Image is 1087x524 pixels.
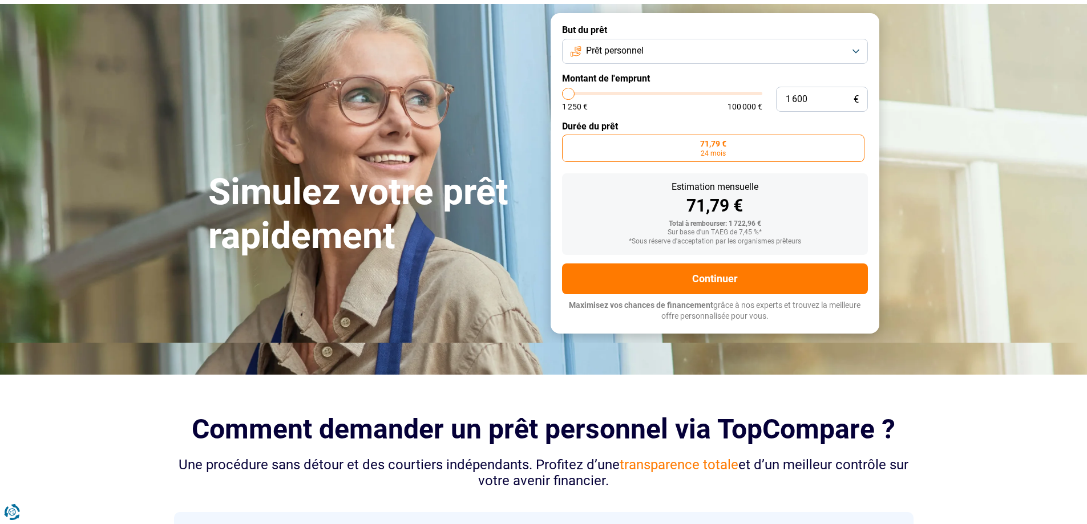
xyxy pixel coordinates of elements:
label: Durée du prêt [562,121,868,132]
h1: Simulez votre prêt rapidement [208,170,537,258]
div: *Sous réserve d'acceptation par les organismes prêteurs [571,238,859,246]
span: 71,79 € [700,140,726,148]
div: Une procédure sans détour et des courtiers indépendants. Profitez d’une et d’un meilleur contrôle... [174,457,914,490]
button: Continuer [562,263,868,294]
div: Sur base d'un TAEG de 7,45 %* [571,229,859,237]
span: Prêt personnel [586,44,644,57]
span: € [854,95,859,104]
p: grâce à nos experts et trouvez la meilleure offre personnalisée pour vous. [562,300,868,322]
span: 24 mois [701,150,726,157]
div: Total à rembourser: 1 722,96 € [571,220,859,228]
span: Maximisez vos chances de financement [569,300,713,310]
div: 71,79 € [571,197,859,214]
h2: Comment demander un prêt personnel via TopCompare ? [174,413,914,445]
div: Estimation mensuelle [571,182,859,192]
label: Montant de l'emprunt [562,73,868,84]
label: But du prêt [562,25,868,35]
button: Prêt personnel [562,39,868,64]
span: 1 250 € [562,103,588,111]
span: transparence totale [620,457,738,473]
span: 100 000 € [728,103,762,111]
